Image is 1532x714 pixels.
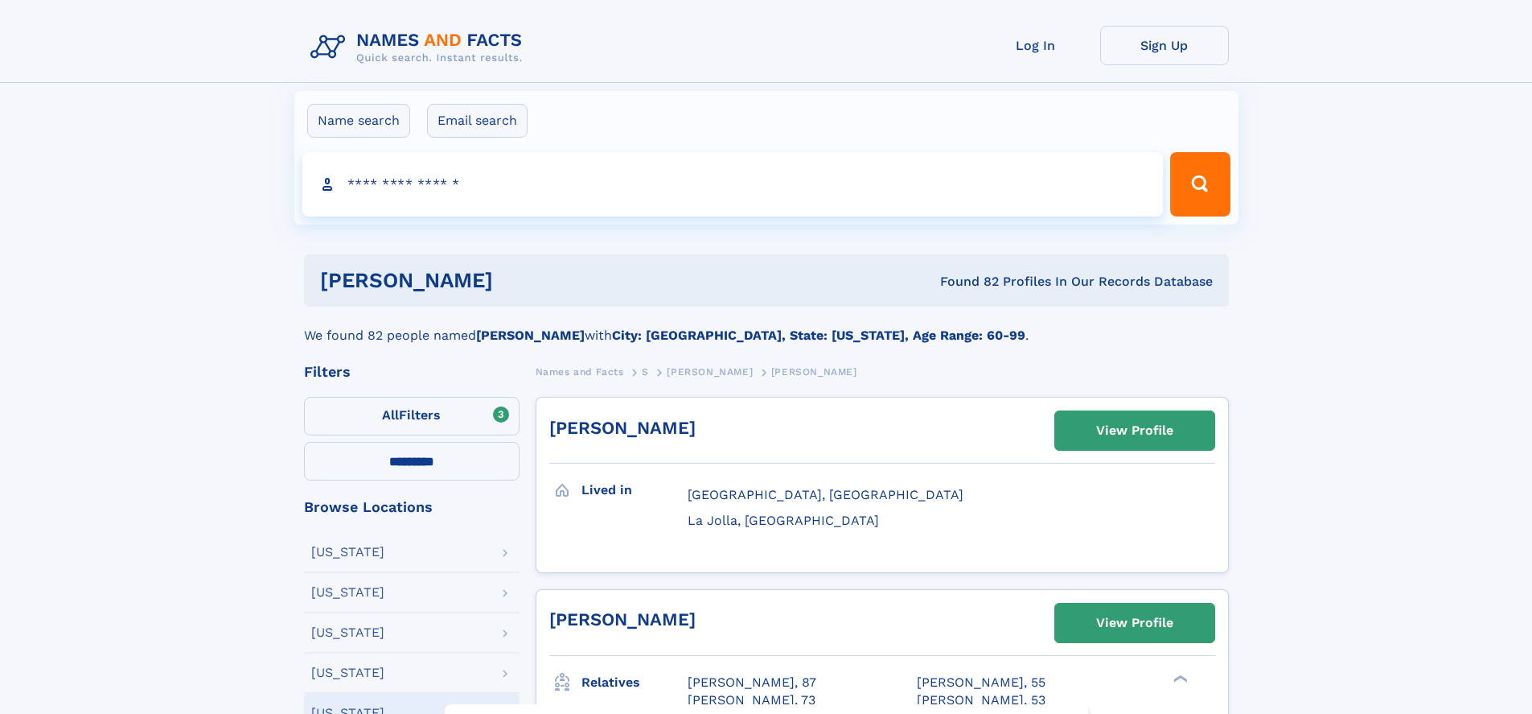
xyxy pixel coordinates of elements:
span: S [642,366,649,378]
div: [US_STATE] [311,626,384,639]
a: [PERSON_NAME] [549,418,696,438]
button: Search Button [1170,152,1230,217]
div: Found 82 Profiles In Our Records Database [717,273,1213,291]
label: Filters [304,397,520,435]
label: Name search [307,104,410,138]
a: [PERSON_NAME], 87 [688,674,816,691]
h3: Relatives [581,669,688,696]
div: View Profile [1096,412,1173,449]
div: [US_STATE] [311,667,384,679]
b: [PERSON_NAME] [476,328,585,343]
span: [GEOGRAPHIC_DATA], [GEOGRAPHIC_DATA] [688,487,963,502]
label: Email search [427,104,528,138]
span: [PERSON_NAME] [771,366,857,378]
img: Logo Names and Facts [304,26,536,69]
a: Sign Up [1100,26,1229,65]
a: [PERSON_NAME] [667,361,753,382]
a: View Profile [1055,411,1214,450]
span: La Jolla, [GEOGRAPHIC_DATA] [688,513,879,528]
a: Log In [971,26,1100,65]
a: Names and Facts [536,361,624,382]
div: ❯ [1169,673,1189,683]
div: Filters [304,365,520,379]
div: [US_STATE] [311,546,384,559]
div: We found 82 people named with . [304,307,1229,345]
span: [PERSON_NAME] [667,366,753,378]
a: View Profile [1055,604,1214,642]
a: [PERSON_NAME], 55 [917,674,1045,691]
a: [PERSON_NAME] [549,609,696,629]
a: [PERSON_NAME], 53 [917,691,1045,709]
h1: [PERSON_NAME] [320,270,717,291]
div: View Profile [1096,605,1173,642]
a: [PERSON_NAME], 73 [688,691,815,709]
h3: Lived in [581,477,688,504]
input: search input [302,152,1164,217]
span: All [382,407,399,423]
a: S [642,361,649,382]
div: [US_STATE] [311,586,384,599]
b: City: [GEOGRAPHIC_DATA], State: [US_STATE], Age Range: 60-99 [612,328,1025,343]
div: Browse Locations [304,500,520,514]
